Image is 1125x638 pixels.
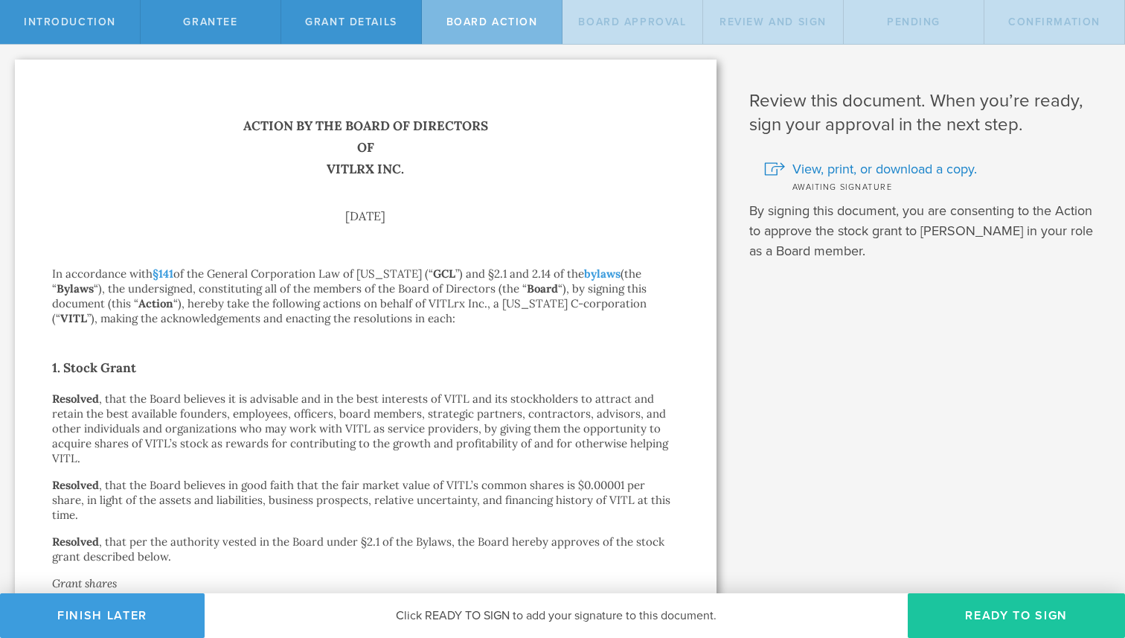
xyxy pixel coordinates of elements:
[578,16,686,28] span: Board Approval
[52,392,99,406] strong: Resolved
[749,89,1103,137] h1: Review this document. When you’re ready, sign your approval in the next step.
[183,16,237,28] span: Grantee
[57,281,94,296] strong: Bylaws
[24,16,116,28] span: Introduction
[52,478,99,492] strong: Resolved
[433,267,455,281] strong: GCL
[52,392,679,466] p: , that the Board believes it is advisable and in the best interests of VITL and its stockholders ...
[52,115,679,180] h1: Action by the Board of Directors of VITLrx Inc.
[52,478,679,523] p: , that the Board believes in good faith that the fair market value of VITL’s common shares is $0....
[60,311,87,325] strong: VITL
[1051,522,1125,593] iframe: Chat Widget
[446,16,538,28] span: Board Action
[887,16,940,28] span: Pending
[792,159,977,179] span: View, print, or download a copy.
[584,267,621,281] a: bylaws
[52,576,117,590] em: Grant shares
[1008,16,1100,28] span: Confirmation
[52,267,679,326] p: In accordance with of the General Corporation Law of [US_STATE] (“ ”) and §2.1 and 2.14 of the (t...
[527,281,558,296] strong: Board
[719,16,827,28] span: Review and Sign
[396,608,717,623] span: Click READY TO SIGN to add your signature to this document.
[52,535,679,564] p: , that per the authority vested in the Board under §2.1 of the Bylaws, the Board hereby approves ...
[305,16,397,28] span: Grant Details
[52,356,679,380] h2: 1. Stock Grant
[749,201,1103,261] p: By signing this document, you are consenting to the Action to approve the stock grant to [PERSON_...
[52,210,679,222] div: [DATE]
[52,535,99,549] strong: Resolved
[908,593,1125,638] button: Ready to Sign
[153,267,173,281] a: §141
[764,179,1103,194] div: Awaiting signature
[138,296,173,310] strong: Action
